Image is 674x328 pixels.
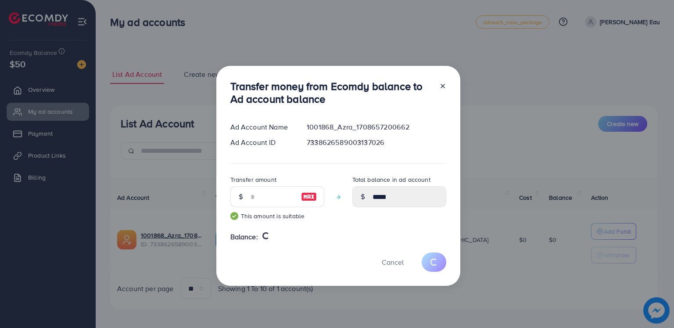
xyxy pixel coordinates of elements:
[230,80,432,105] h3: Transfer money from Ecomdy balance to Ad account balance
[371,252,415,271] button: Cancel
[352,175,430,184] label: Total balance in ad account
[230,212,238,220] img: guide
[382,257,404,267] span: Cancel
[223,137,300,148] div: Ad Account ID
[300,137,453,148] div: 7338626589003137026
[301,191,317,202] img: image
[230,232,258,242] span: Balance:
[230,212,324,220] small: This amount is suitable
[230,175,276,184] label: Transfer amount
[223,122,300,132] div: Ad Account Name
[300,122,453,132] div: 1001868_Azra_1708657200662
